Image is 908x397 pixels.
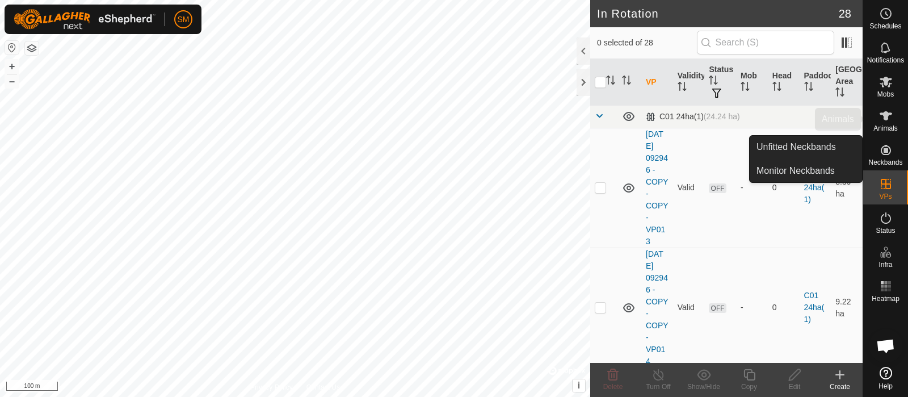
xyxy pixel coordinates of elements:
[25,41,39,55] button: Map Layers
[741,302,763,314] div: -
[5,74,19,88] button: –
[673,128,705,248] td: Valid
[756,140,836,154] span: Unfitted Neckbands
[741,182,763,194] div: -
[697,31,834,55] input: Search (S)
[681,382,726,392] div: Show/Hide
[741,83,750,93] p-sorticon: Activate to sort
[831,248,863,367] td: 9.22 ha
[831,128,863,248] td: 8.39 ha
[772,83,781,93] p-sorticon: Activate to sort
[578,381,580,390] span: i
[250,382,293,392] a: Privacy Policy
[868,159,902,166] span: Neckbands
[709,77,718,86] p-sorticon: Activate to sort
[869,23,901,30] span: Schedules
[646,112,740,122] div: C01 24ha(1)
[835,89,844,98] p-sorticon: Activate to sort
[876,227,895,234] span: Status
[768,59,800,106] th: Head
[606,77,615,86] p-sorticon: Activate to sort
[867,57,904,64] span: Notifications
[14,9,155,30] img: Gallagher Logo
[636,382,681,392] div: Turn Off
[726,382,772,392] div: Copy
[831,59,863,106] th: [GEOGRAPHIC_DATA] Area
[573,379,585,392] button: i
[673,248,705,367] td: Valid
[878,383,893,390] span: Help
[709,183,726,193] span: OFF
[641,59,673,106] th: VP
[736,59,768,106] th: Mob
[804,291,825,324] a: C01 24ha(1)
[804,171,825,204] a: C01 24ha(1)
[872,295,899,302] span: Heatmap
[597,37,697,49] span: 0 selected of 28
[178,14,190,26] span: SM
[750,160,862,182] a: Monitor Neckbands
[869,329,903,363] div: Open chat
[839,5,851,22] span: 28
[768,128,800,248] td: 0
[5,60,19,73] button: +
[768,248,800,367] td: 0
[306,382,340,392] a: Contact Us
[673,59,705,106] th: Validity
[879,193,892,200] span: VPs
[750,136,862,158] a: Unfitted Neckbands
[646,249,669,366] a: [DATE] 092946 - COPY - COPY-VP014
[800,59,831,106] th: Paddock
[646,129,669,246] a: [DATE] 092946 - COPY - COPY-VP013
[5,41,19,55] button: Reset Map
[678,83,687,93] p-sorticon: Activate to sort
[863,362,908,394] a: Help
[877,91,894,98] span: Mobs
[817,382,863,392] div: Create
[878,261,892,268] span: Infra
[709,303,726,313] span: OFF
[704,59,736,106] th: Status
[756,164,835,178] span: Monitor Neckbands
[622,77,631,86] p-sorticon: Activate to sort
[772,382,817,392] div: Edit
[873,125,898,132] span: Animals
[804,83,813,93] p-sorticon: Activate to sort
[603,383,623,391] span: Delete
[704,112,740,121] span: (24.24 ha)
[597,7,839,20] h2: In Rotation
